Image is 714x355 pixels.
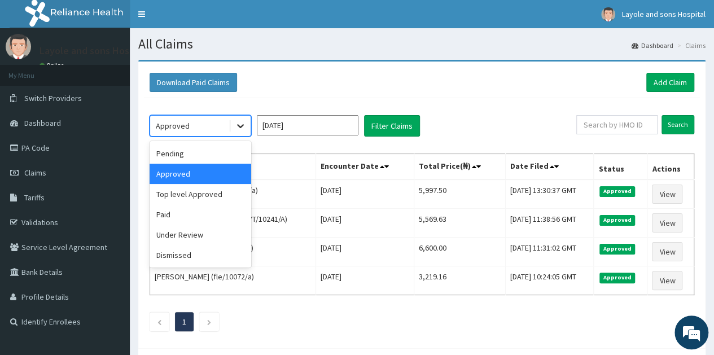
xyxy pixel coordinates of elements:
td: [DATE] 13:30:37 GMT [506,179,594,209]
input: Select Month and Year [257,115,358,135]
a: View [652,213,682,233]
div: Chat with us now [59,63,190,78]
td: [DATE] [316,238,414,266]
input: Search [662,115,694,134]
th: Date Filed [506,154,594,180]
span: Approved [599,215,635,225]
div: Pending [150,143,251,164]
div: Dismissed [150,245,251,265]
div: Approved [150,164,251,184]
td: [DATE] 11:38:56 GMT [506,209,594,238]
li: Claims [674,41,706,50]
td: [DATE] [316,179,414,209]
th: Status [594,154,647,180]
a: Add Claim [646,73,694,92]
td: [DATE] 11:31:02 GMT [506,238,594,266]
span: Tariffs [24,192,45,203]
h1: All Claims [138,37,706,51]
td: 5,997.50 [414,179,506,209]
a: Next page [207,317,212,327]
span: Switch Providers [24,93,82,103]
th: Encounter Date [316,154,414,180]
div: Minimize live chat window [185,6,212,33]
span: We're online! [65,106,156,220]
button: Filter Claims [364,115,420,137]
img: User Image [6,34,31,59]
img: d_794563401_company_1708531726252_794563401 [21,56,46,85]
span: Approved [599,273,635,283]
a: Previous page [157,317,162,327]
div: Approved [156,120,190,132]
div: Top level Approved [150,184,251,204]
td: [DATE] [316,266,414,295]
td: [PERSON_NAME] (fle/10072/a) [150,266,316,295]
input: Search by HMO ID [576,115,658,134]
span: Layole and sons Hospital [622,9,706,19]
span: Dashboard [24,118,61,128]
td: 3,219.16 [414,266,506,295]
td: 5,569.63 [414,209,506,238]
div: Under Review [150,225,251,245]
td: [DATE] [316,209,414,238]
div: Paid [150,204,251,225]
a: Online [40,62,67,69]
td: [DATE] 10:24:05 GMT [506,266,594,295]
a: Dashboard [632,41,673,50]
img: User Image [601,7,615,21]
button: Download Paid Claims [150,73,237,92]
a: View [652,271,682,290]
th: Total Price(₦) [414,154,506,180]
a: View [652,185,682,204]
th: Actions [647,154,694,180]
span: Claims [24,168,46,178]
textarea: Type your message and hit 'Enter' [6,236,215,275]
p: Layole and sons Hospital [40,46,150,56]
span: Approved [599,244,635,254]
a: View [652,242,682,261]
td: 6,600.00 [414,238,506,266]
span: Approved [599,186,635,196]
a: Page 1 is your current page [182,317,186,327]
